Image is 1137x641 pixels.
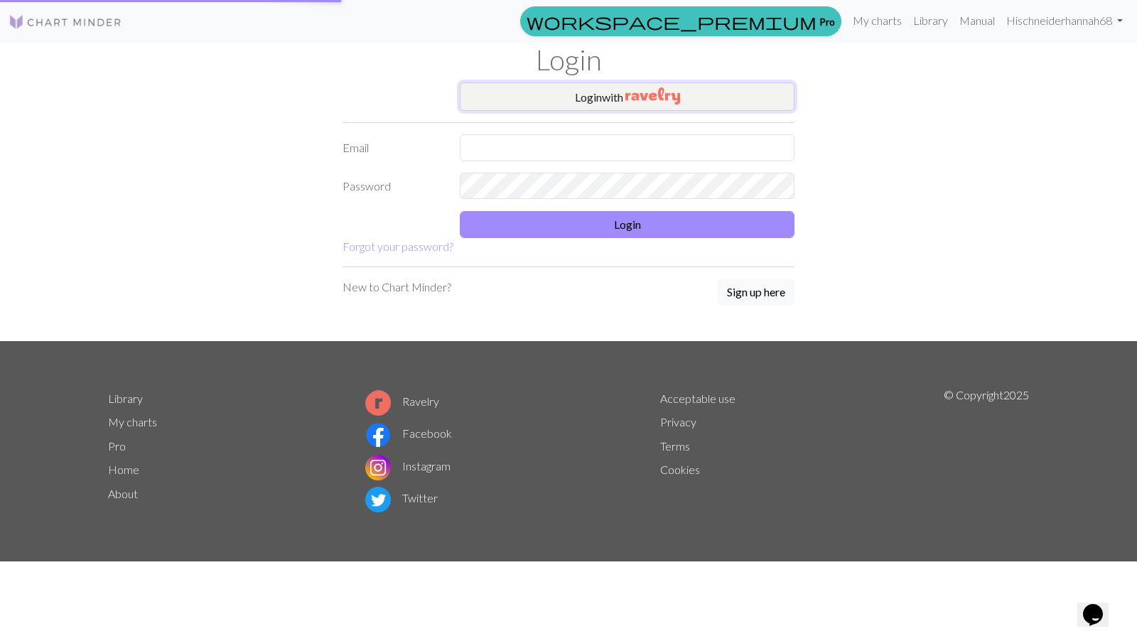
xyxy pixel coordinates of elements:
p: New to Chart Minder? [343,279,451,296]
p: © Copyright 2025 [944,387,1029,516]
a: My charts [108,415,157,429]
img: Facebook logo [365,422,391,448]
a: Facebook [365,426,452,440]
a: Privacy [660,415,696,429]
a: Pro [520,6,841,36]
img: Ravelry [625,87,680,104]
a: Library [108,392,143,405]
label: Email [334,134,451,161]
a: About [108,487,138,500]
a: Acceptable use [660,392,735,405]
a: Sign up here [718,279,794,307]
span: workspace_premium [527,11,817,31]
a: Hischneiderhannah68 [1001,6,1128,35]
a: Forgot your password? [343,239,453,253]
img: Twitter logo [365,487,391,512]
img: Ravelry logo [365,390,391,416]
a: Ravelry [365,394,439,408]
a: Library [907,6,954,35]
button: Loginwith [460,82,794,111]
a: Cookies [660,463,700,476]
button: Login [460,211,794,238]
a: Pro [108,439,126,453]
iframe: chat widget [1077,584,1123,627]
a: Home [108,463,139,476]
a: Manual [954,6,1001,35]
a: Instagram [365,459,451,473]
img: Logo [9,14,122,31]
a: My charts [847,6,907,35]
h1: Login [99,43,1038,77]
button: Sign up here [718,279,794,306]
label: Password [334,173,451,200]
a: Twitter [365,491,438,505]
img: Instagram logo [365,455,391,480]
a: Terms [660,439,690,453]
